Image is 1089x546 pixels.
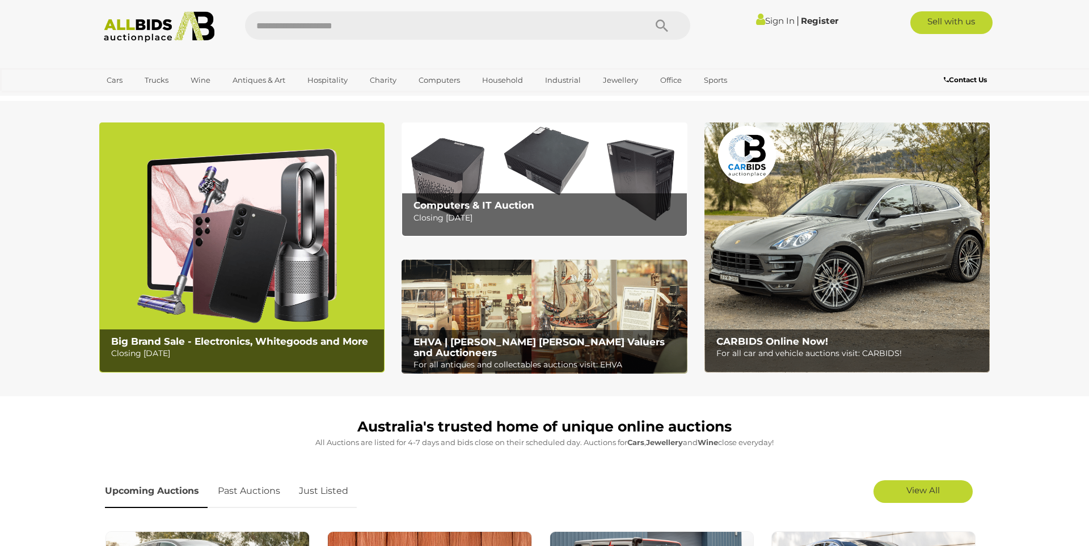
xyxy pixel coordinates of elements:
[209,475,289,508] a: Past Auctions
[111,346,378,361] p: Closing [DATE]
[402,260,687,374] a: EHVA | Evans Hastings Valuers and Auctioneers EHVA | [PERSON_NAME] [PERSON_NAME] Valuers and Auct...
[411,71,467,90] a: Computers
[413,336,665,358] b: EHVA | [PERSON_NAME] [PERSON_NAME] Valuers and Auctioneers
[99,71,130,90] a: Cars
[944,75,987,84] b: Contact Us
[105,475,208,508] a: Upcoming Auctions
[796,14,799,27] span: |
[105,419,984,435] h1: Australia's trusted home of unique online auctions
[646,438,683,447] strong: Jewellery
[653,71,689,90] a: Office
[716,336,828,347] b: CARBIDS Online Now!
[183,71,218,90] a: Wine
[402,122,687,236] a: Computers & IT Auction Computers & IT Auction Closing [DATE]
[627,438,644,447] strong: Cars
[910,11,993,34] a: Sell with us
[801,15,838,26] a: Register
[596,71,645,90] a: Jewellery
[697,71,735,90] a: Sports
[105,436,984,449] p: All Auctions are listed for 4-7 days and bids close on their scheduled day. Auctions for , and cl...
[698,438,718,447] strong: Wine
[290,475,357,508] a: Just Listed
[906,485,940,496] span: View All
[944,74,990,86] a: Contact Us
[99,122,385,373] img: Big Brand Sale - Electronics, Whitegoods and More
[402,122,687,236] img: Computers & IT Auction
[98,11,221,43] img: Allbids.com.au
[704,122,990,373] a: CARBIDS Online Now! CARBIDS Online Now! For all car and vehicle auctions visit: CARBIDS!
[362,71,404,90] a: Charity
[538,71,588,90] a: Industrial
[756,15,795,26] a: Sign In
[413,358,681,372] p: For all antiques and collectables auctions visit: EHVA
[225,71,293,90] a: Antiques & Art
[704,122,990,373] img: CARBIDS Online Now!
[716,346,984,361] p: For all car and vehicle auctions visit: CARBIDS!
[99,122,385,373] a: Big Brand Sale - Electronics, Whitegoods and More Big Brand Sale - Electronics, Whitegoods and Mo...
[99,90,195,108] a: [GEOGRAPHIC_DATA]
[137,71,176,90] a: Trucks
[402,260,687,374] img: EHVA | Evans Hastings Valuers and Auctioneers
[111,336,368,347] b: Big Brand Sale - Electronics, Whitegoods and More
[475,71,530,90] a: Household
[873,480,973,503] a: View All
[634,11,690,40] button: Search
[300,71,355,90] a: Hospitality
[413,211,681,225] p: Closing [DATE]
[413,200,534,211] b: Computers & IT Auction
